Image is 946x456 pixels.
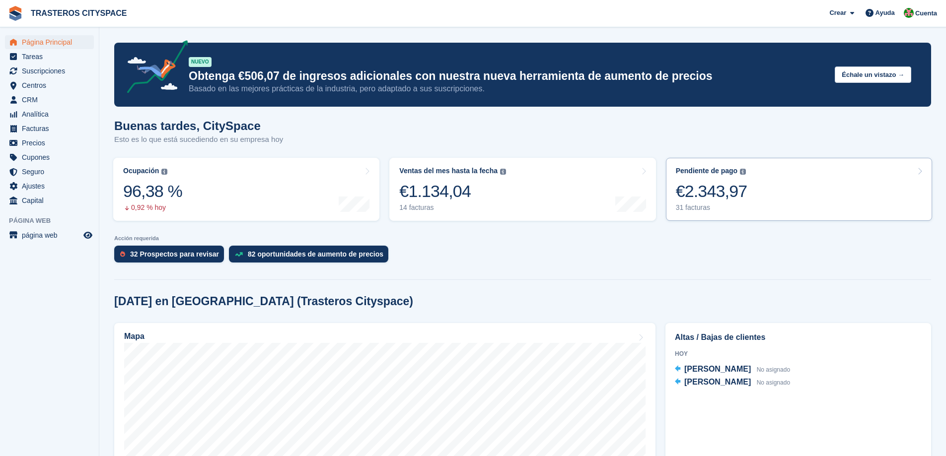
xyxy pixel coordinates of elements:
a: menu [5,150,94,164]
a: Ocupación 96,38 % 0,92 % hoy [113,158,379,221]
span: Ajustes [22,179,81,193]
img: icon-info-grey-7440780725fd019a000dd9b08b2336e03edf1995a4989e88bcd33f0948082b44.svg [500,169,506,175]
span: No asignado [757,366,790,373]
span: CRM [22,93,81,107]
a: menu [5,165,94,179]
a: menu [5,194,94,207]
span: Ayuda [875,8,895,18]
img: price_increase_opportunities-93ffe204e8149a01c8c9dc8f82e8f89637d9d84a8eef4429ea346261dce0b2c0.svg [235,252,243,257]
a: menu [5,107,94,121]
p: Esto es lo que está sucediendo en su empresa hoy [114,134,283,145]
a: menú [5,228,94,242]
span: página web [22,228,81,242]
span: Cupones [22,150,81,164]
span: Analítica [22,107,81,121]
p: Basado en las mejores prácticas de la industria, pero adaptado a sus suscripciones. [189,83,827,94]
a: Ventas del mes hasta la fecha €1.134,04 14 facturas [389,158,655,221]
span: [PERSON_NAME] [684,378,751,386]
img: icon-info-grey-7440780725fd019a000dd9b08b2336e03edf1995a4989e88bcd33f0948082b44.svg [740,169,746,175]
a: menu [5,78,94,92]
div: NUEVO [189,57,212,67]
div: 31 facturas [676,203,747,212]
a: menu [5,50,94,64]
div: 82 oportunidades de aumento de precios [248,250,383,258]
span: Tareas [22,50,81,64]
div: 32 Prospectos para revisar [130,250,219,258]
a: menu [5,179,94,193]
span: Centros [22,78,81,92]
a: [PERSON_NAME] No asignado [675,363,790,376]
span: Página web [9,216,99,226]
a: 82 oportunidades de aumento de precios [229,246,393,267]
div: 0,92 % hoy [123,203,182,212]
span: Página Principal [22,35,81,49]
div: Hoy [675,349,922,358]
a: menu [5,93,94,107]
span: Facturas [22,122,81,135]
a: menu [5,64,94,78]
h2: [DATE] en [GEOGRAPHIC_DATA] (Trasteros Cityspace) [114,295,413,308]
span: Crear [829,8,846,18]
div: 96,38 % [123,181,182,201]
div: Ventas del mes hasta la fecha [399,167,498,175]
span: [PERSON_NAME] [684,365,751,373]
a: menu [5,122,94,135]
img: stora-icon-8386f47178a22dfd0bd8f6a31ec36ba5ce8667c1dd55bd0f319d3a0aa187defe.svg [8,6,23,21]
h2: Mapa [124,332,145,341]
div: €2.343,97 [676,181,747,201]
h1: Buenas tardes, CitySpace [114,119,283,132]
span: Capital [22,194,81,207]
span: Suscripciones [22,64,81,78]
a: [PERSON_NAME] No asignado [675,376,790,389]
a: Pendiente de pago €2.343,97 31 facturas [666,158,932,221]
p: Acción requerida [114,235,931,242]
div: Ocupación [123,167,159,175]
img: prospect-51fa495bee0391a8d652442698ab0144808aea92771e9ea1ae160a38d050c398.svg [120,251,125,257]
span: Precios [22,136,81,150]
a: menu [5,136,94,150]
span: Seguro [22,165,81,179]
img: icon-info-grey-7440780725fd019a000dd9b08b2336e03edf1995a4989e88bcd33f0948082b44.svg [161,169,167,175]
button: Échale un vistazo → [835,66,911,83]
a: 32 Prospectos para revisar [114,246,229,267]
p: Obtenga €506,07 de ingresos adicionales con nuestra nueva herramienta de aumento de precios [189,69,827,83]
a: TRASTEROS CITYSPACE [27,5,131,21]
img: price-adjustments-announcement-icon-8257ccfd72463d97f412b2fc003d46551f7dbcb40ab6d574587a9cd5c0d94... [119,40,188,97]
span: No asignado [757,379,790,386]
a: menu [5,35,94,49]
div: €1.134,04 [399,181,506,201]
span: Cuenta [915,8,937,18]
div: Pendiente de pago [676,167,737,175]
img: CitySpace [904,8,914,18]
h2: Altas / Bajas de clientes [675,331,922,343]
div: 14 facturas [399,203,506,212]
a: Vista previa de la tienda [82,229,94,241]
